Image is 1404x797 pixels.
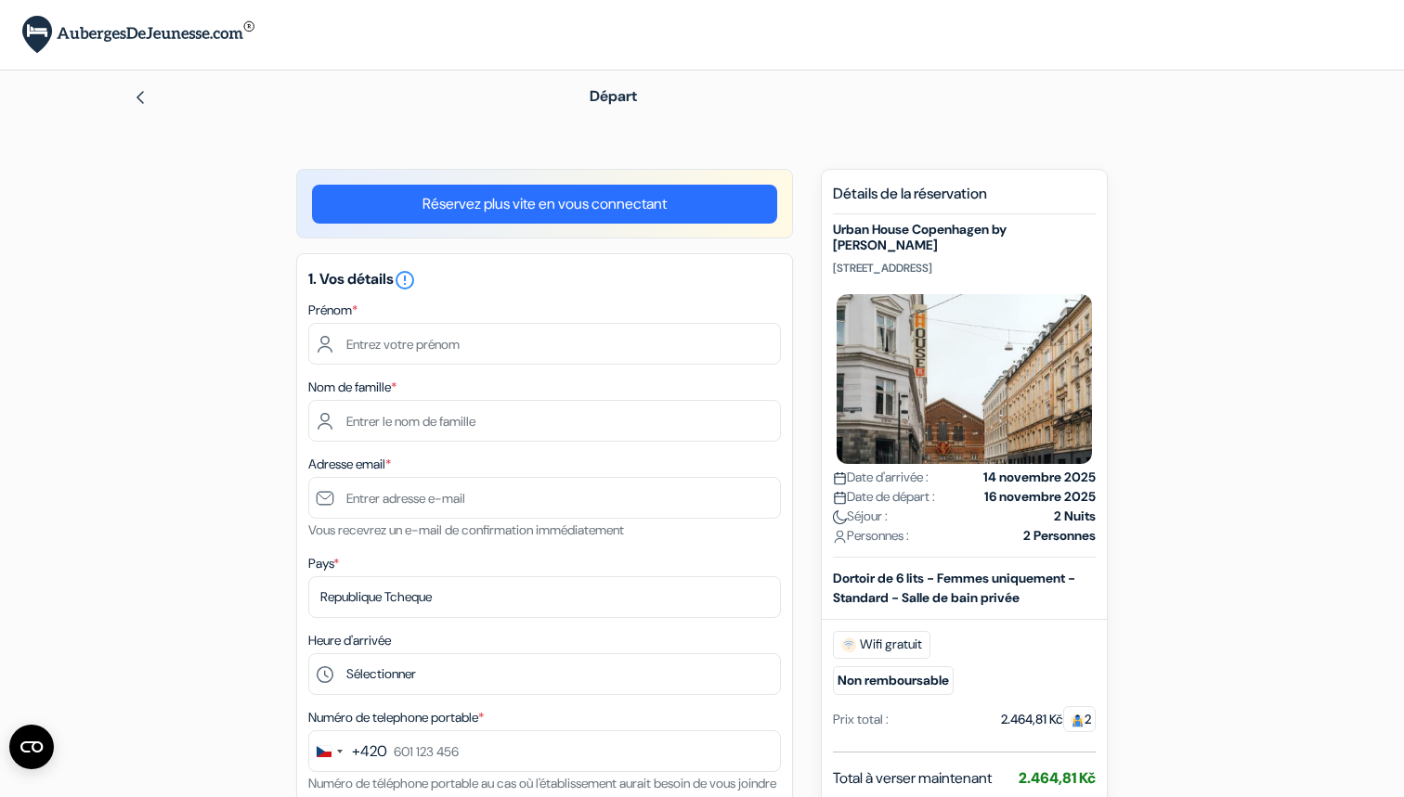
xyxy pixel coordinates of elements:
label: Nom de famille [308,378,396,397]
input: 601 123 456 [308,730,781,772]
small: Vous recevrez un e-mail de confirmation immédiatement [308,521,624,538]
strong: 16 novembre 2025 [984,487,1096,507]
img: calendar.svg [833,491,847,505]
input: Entrer le nom de famille [308,400,781,442]
h5: 1. Vos détails [308,269,781,291]
input: Entrez votre prénom [308,323,781,365]
button: Change country, selected Czechia (+420) [309,731,387,771]
span: 2.464,81 Kč [1019,768,1096,788]
b: Dortoir de 6 lits - Femmes uniquement - Standard - Salle de bain privée [833,570,1075,606]
span: Date de départ : [833,487,935,507]
span: Total à verser maintenant [833,767,992,790]
input: Entrer adresse e-mail [308,477,781,519]
img: free_wifi.svg [841,637,856,652]
span: Départ [590,86,637,106]
strong: 14 novembre 2025 [983,468,1096,487]
label: Pays [308,554,339,573]
img: left_arrow.svg [133,90,148,105]
label: Numéro de telephone portable [308,708,484,727]
p: [STREET_ADDRESS] [833,261,1096,276]
img: guest.svg [1071,713,1085,727]
label: Adresse email [308,455,391,474]
button: Ouvrir le widget CMP [9,725,54,769]
span: Date d'arrivée : [833,468,929,487]
img: AubergesDeJeunesse.com [22,16,254,54]
div: 2.464,81 Kč [1001,710,1096,729]
label: Prénom [308,301,357,320]
span: Personnes : [833,526,909,546]
a: error_outline [394,269,416,289]
span: 2 [1063,706,1096,732]
div: Prix total : [833,710,889,729]
small: Non remboursable [833,666,954,695]
strong: 2 Nuits [1054,507,1096,526]
div: +420 [352,740,387,763]
label: Heure d'arrivée [308,631,391,650]
img: moon.svg [833,510,847,524]
small: Numéro de téléphone portable au cas où l'établissement aurait besoin de vous joindre [308,775,776,791]
h5: Urban House Copenhagen by [PERSON_NAME] [833,222,1096,253]
img: calendar.svg [833,471,847,485]
a: Réservez plus vite en vous connectant [312,185,777,224]
span: Séjour : [833,507,888,526]
i: error_outline [394,269,416,291]
span: Wifi gratuit [833,631,930,659]
strong: 2 Personnes [1023,526,1096,546]
h5: Détails de la réservation [833,185,1096,214]
img: user_icon.svg [833,530,847,544]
